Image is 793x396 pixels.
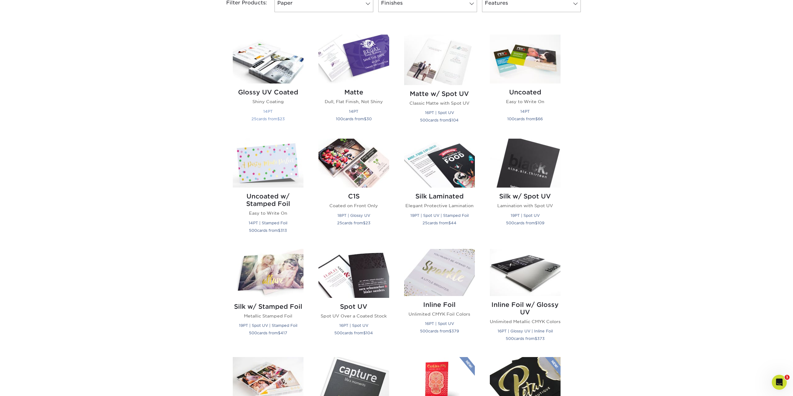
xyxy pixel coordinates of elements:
small: cards from [506,221,544,225]
img: Glossy UV Coated Postcards [233,35,303,83]
img: Silk w/ Stamped Foil Postcards [233,249,303,298]
span: 44 [451,221,456,225]
small: 16PT | Spot UV [339,323,368,328]
img: Silk Laminated Postcards [404,139,475,188]
span: 500 [420,118,428,122]
small: 14PT [349,109,358,114]
span: 66 [538,117,543,121]
span: 500 [249,228,257,233]
span: 313 [280,228,287,233]
img: Matte Postcards [318,35,389,83]
span: 500 [506,221,514,225]
small: 19PT | Spot UV | Stamped Foil [410,213,469,218]
span: $ [363,221,365,225]
p: Shiny Coating [233,98,303,105]
small: cards from [507,117,543,121]
a: Inline Foil w/ Glossy UV Postcards Inline Foil w/ Glossy UV Unlimited Metallic CMYK Colors 16PT |... [490,249,561,350]
span: $ [448,221,451,225]
span: $ [277,117,280,121]
img: Inline Foil w/ Glossy UV Postcards [490,249,561,296]
small: 16PT | Spot UV [425,110,454,115]
small: 14PT [263,109,273,114]
a: Silk w/ Spot UV Postcards Silk w/ Spot UV Lamination with Spot UV 19PT | Spot UV 500cards from$109 [490,139,561,241]
img: Uncoated w/ Stamped Foil Postcards [233,139,303,188]
h2: Silk Laminated [404,193,475,200]
small: cards from [334,331,373,335]
span: $ [363,331,366,335]
h2: Uncoated w/ Stamped Foil [233,193,303,208]
span: $ [278,228,280,233]
p: Dull, Flat Finish, Not Shiny [318,98,389,105]
a: Uncoated w/ Stamped Foil Postcards Uncoated w/ Stamped Foil Easy to Write On 14PT | Stamped Foil ... [233,139,303,241]
img: Inline Foil Postcards [404,249,475,296]
p: Easy to Write On [490,98,561,105]
span: 25 [423,221,428,225]
span: $ [535,117,538,121]
iframe: Intercom live chat [772,375,787,390]
h2: Spot UV [318,303,389,310]
small: cards from [251,117,285,121]
h2: Glossy UV Coated [233,88,303,96]
p: Unlimited CMYK Foil Colors [404,311,475,317]
span: 500 [420,329,428,333]
span: $ [449,118,451,122]
img: New Product [459,357,475,376]
span: 373 [537,336,545,341]
h2: Matte w/ Spot UV [404,90,475,98]
img: C1S Postcards [318,139,389,188]
span: 23 [365,221,370,225]
a: Silk Laminated Postcards Silk Laminated Elegant Protective Lamination 19PT | Spot UV | Stamped Fo... [404,139,475,241]
span: $ [449,329,451,333]
small: cards from [423,221,456,225]
small: cards from [420,329,459,333]
span: 25 [337,221,342,225]
span: 379 [451,329,459,333]
p: Lamination with Spot UV [490,203,561,209]
p: Elegant Protective Lamination [404,203,475,209]
small: cards from [337,221,370,225]
span: 109 [537,221,544,225]
small: cards from [249,228,287,233]
small: 16PT | Glossy UV | Inline Foil [498,329,553,333]
span: 104 [451,118,459,122]
p: Classic Matte with Spot UV [404,100,475,106]
a: Matte w/ Spot UV Postcards Matte w/ Spot UV Classic Matte with Spot UV 16PT | Spot UV 500cards fr... [404,35,475,131]
small: 19PT | Spot UV [511,213,540,218]
a: Spot UV Postcards Spot UV Spot UV Over a Coated Stock 16PT | Spot UV 500cards from$104 [318,249,389,350]
a: Matte Postcards Matte Dull, Flat Finish, Not Shiny 14PT 100cards from$30 [318,35,389,131]
a: C1S Postcards C1S Coated on Front Only 18PT | Glossy UV 25cards from$23 [318,139,389,241]
span: 25 [251,117,256,121]
a: Inline Foil Postcards Inline Foil Unlimited CMYK Foil Colors 16PT | Spot UV 500cards from$379 [404,249,475,350]
span: 417 [280,331,287,335]
h2: Matte [318,88,389,96]
span: 500 [334,331,342,335]
span: 104 [366,331,373,335]
img: Uncoated Postcards [490,35,561,83]
img: Spot UV Postcards [318,249,389,298]
h2: Silk w/ Stamped Foil [233,303,303,310]
small: 19PT | Spot UV | Stamped Foil [239,323,297,328]
img: Silk w/ Spot UV Postcards [490,139,561,188]
p: Metallic Stamped Foil [233,313,303,319]
small: cards from [249,331,287,335]
small: 14PT | Stamped Foil [249,221,287,225]
h2: Inline Foil [404,301,475,308]
h2: Uncoated [490,88,561,96]
a: Silk w/ Stamped Foil Postcards Silk w/ Stamped Foil Metallic Stamped Foil 19PT | Spot UV | Stampe... [233,249,303,350]
span: 30 [366,117,372,121]
span: 23 [280,117,285,121]
p: Spot UV Over a Coated Stock [318,313,389,319]
span: $ [278,331,280,335]
span: 100 [336,117,343,121]
h2: C1S [318,193,389,200]
p: Easy to Write On [233,210,303,216]
small: cards from [506,336,545,341]
img: New Product [545,357,561,376]
small: cards from [336,117,372,121]
p: Unlimited Metallic CMYK Colors [490,318,561,325]
a: Glossy UV Coated Postcards Glossy UV Coated Shiny Coating 14PT 25cards from$23 [233,35,303,131]
small: cards from [420,118,459,122]
span: 1 [785,375,790,380]
span: $ [535,336,537,341]
h2: Inline Foil w/ Glossy UV [490,301,561,316]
